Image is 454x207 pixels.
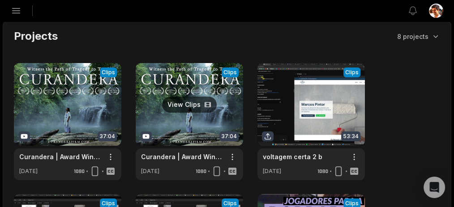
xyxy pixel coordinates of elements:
[424,177,445,198] div: Open Intercom Messenger
[14,29,58,43] h2: Projects
[263,152,322,161] a: voltagem certa 2 b
[19,152,102,161] a: Curandera | Award Winning Ayahuasca Full Documentary (2025)
[397,32,440,41] button: 8 projects
[141,152,223,161] a: Curandera | Award Winning Ayahuasca Full Documentary (2025)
